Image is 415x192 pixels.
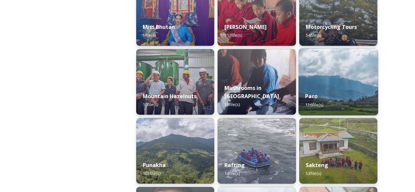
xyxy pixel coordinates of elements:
[224,32,242,38] span: 113 file(s)
[136,49,214,115] img: WattBryan-20170720-0740-P50.jpg
[143,170,160,176] span: 103 file(s)
[306,161,328,168] strong: Sakteng
[306,32,321,38] span: 54 file(s)
[305,93,318,100] strong: Paro
[136,118,214,183] img: 2022-10-01%252012.59.42.jpg
[306,23,357,31] strong: Motorcycling Tours
[298,48,378,115] img: Paro%2520050723%2520by%2520Amp%2520Sripimanwat-20.jpg
[224,84,279,99] strong: Mushrooms in [GEOGRAPHIC_DATA]
[218,118,296,183] img: f73f969a-3aba-4d6d-a863-38e7472ec6b1.JPG
[143,92,197,99] strong: Mountain Hazelnuts
[305,101,323,107] span: 136 file(s)
[224,161,244,168] strong: Rafting
[218,49,296,115] img: _SCH7798.jpg
[143,32,156,38] span: 5 file(s)
[143,101,158,107] span: 10 file(s)
[224,23,266,31] strong: [PERSON_NAME]
[306,170,321,176] span: 53 file(s)
[143,161,166,168] strong: Punakha
[143,23,175,31] strong: Miss Bhutan
[224,101,239,107] span: 19 file(s)
[224,170,239,176] span: 14 file(s)
[299,118,377,183] img: Sakteng%2520070723%2520by%2520Nantawat-5.jpg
